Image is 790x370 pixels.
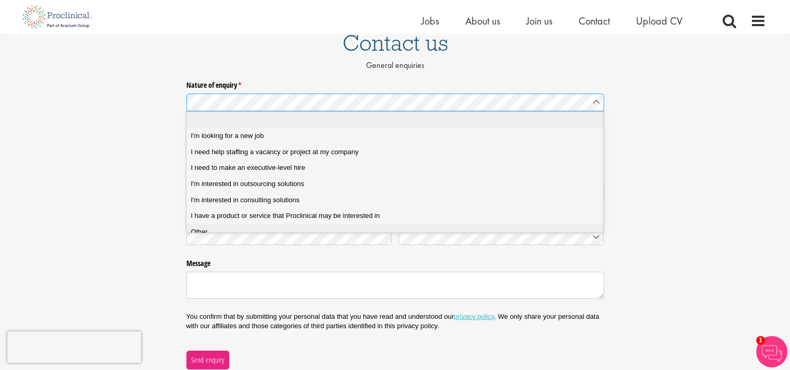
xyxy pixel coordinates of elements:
[191,163,305,172] span: I need to make an executive-level hire
[454,313,494,320] a: privacy policy
[421,14,439,28] a: Jobs
[191,131,264,141] span: I'm looking for a new job
[7,331,141,363] iframe: reCAPTCHA
[465,14,500,28] a: About us
[186,76,604,90] label: Nature of enquiry
[636,14,682,28] a: Upload CV
[186,312,604,331] p: You confirm that by submitting your personal data that you have read and understood our . We only...
[756,336,765,345] span: 1
[191,227,208,237] span: Other
[186,351,229,369] button: Send enquiry
[186,227,392,246] input: State / Province / Region
[191,147,358,157] span: I need help staffing a vacancy or project at my company
[579,14,610,28] a: Contact
[191,354,225,366] span: Send enquiry
[191,211,380,221] span: I have a product or service that Proclinical may be interested in
[186,255,604,269] label: Message
[398,227,604,246] input: Country
[756,336,787,367] img: Chatbot
[526,14,552,28] a: Join us
[191,179,304,189] span: I'm interested in outsourcing solutions
[191,195,299,205] span: I'm interested in consulting solutions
